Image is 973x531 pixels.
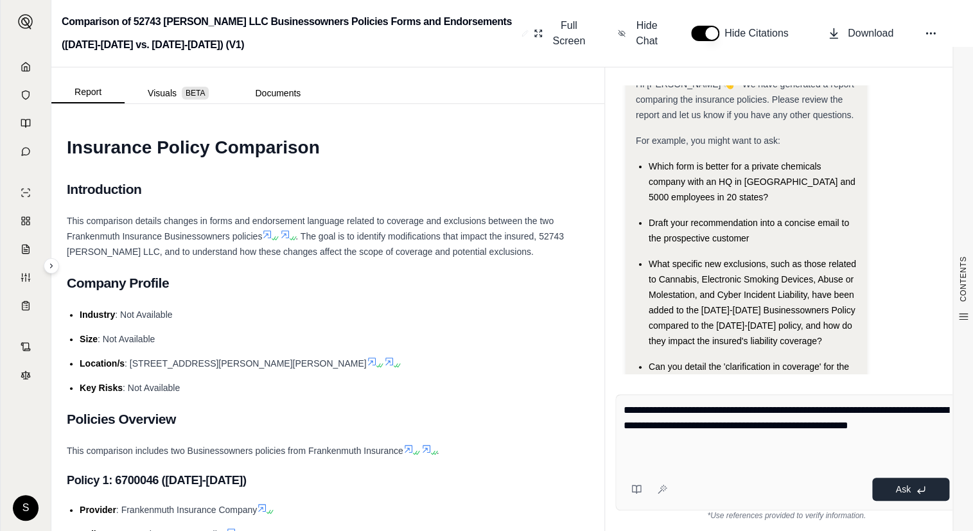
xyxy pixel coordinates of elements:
span: . [437,446,439,456]
span: For example, you might want to ask: [636,135,780,146]
span: Ask [895,484,910,494]
span: . The goal is to identify modifications that impact the insured, 52743 [PERSON_NAME] LLC, and to ... [67,231,564,257]
button: Hide Chat [613,13,665,54]
span: Hide Citations [724,26,796,41]
span: Hi [PERSON_NAME] 👋 - We have generated a report comparing the insurance policies. Please review t... [636,79,854,120]
span: Can you detail the 'clarification in coverage' for the 'Exclusion - Access Or Disclosure Of Confi... [649,361,850,433]
a: Policy Comparisons [8,208,43,234]
span: Location/s [80,358,125,369]
div: *Use references provided to verify information. [615,510,958,521]
h2: Comparison of 52743 [PERSON_NAME] LLC Businessowners Policies Forms and Endorsements ([DATE]-[DAT... [62,10,516,57]
a: Documents Vault [8,82,43,108]
a: Prompt Library [8,110,43,136]
a: Home [8,54,43,80]
span: : Not Available [123,383,180,393]
button: Expand sidebar [13,9,39,35]
span: Hide Chat [633,18,660,49]
span: Provider [80,505,116,515]
span: Which form is better for a private chemicals company with an HQ in [GEOGRAPHIC_DATA] and 5000 emp... [649,161,855,202]
button: Report [51,82,125,103]
button: Expand sidebar [44,258,59,274]
a: Coverage Table [8,293,43,318]
a: Chat [8,139,43,164]
a: Custom Report [8,265,43,290]
span: CONTENTS [958,256,969,302]
span: This comparison includes two Businessowners policies from Frankenmuth Insurance [67,446,403,456]
a: Claim Coverage [8,236,43,262]
span: : Not Available [115,309,172,320]
span: Draft your recommendation into a concise email to the prospective customer [649,218,849,243]
a: Contract Analysis [8,334,43,360]
span: : Not Available [98,334,155,344]
img: Expand sidebar [18,14,33,30]
button: Download [822,21,898,46]
button: Full Screen [529,13,592,54]
span: Industry [80,309,115,320]
h2: Introduction [67,176,589,203]
span: Size [80,334,98,344]
span: : Frankenmuth Insurance Company [116,505,257,515]
button: Ask [872,478,949,501]
span: BETA [182,87,209,100]
h3: Policy 1: 6700046 ([DATE]-[DATE]) [67,469,589,492]
h1: Insurance Policy Comparison [67,130,589,166]
button: Documents [232,83,324,103]
button: Visuals [125,83,232,103]
span: Download [848,26,893,41]
a: Legal Search Engine [8,362,43,388]
span: Key Risks [80,383,123,393]
span: This comparison details changes in forms and endorsement language related to coverage and exclusi... [67,216,554,241]
span: Full Screen [550,18,587,49]
h2: Policies Overview [67,406,589,433]
span: What specific new exclusions, such as those related to Cannabis, Electronic Smoking Devices, Abus... [649,259,856,346]
div: S [13,495,39,521]
a: Single Policy [8,180,43,205]
h2: Company Profile [67,270,589,297]
span: : [STREET_ADDRESS][PERSON_NAME][PERSON_NAME] [125,358,367,369]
